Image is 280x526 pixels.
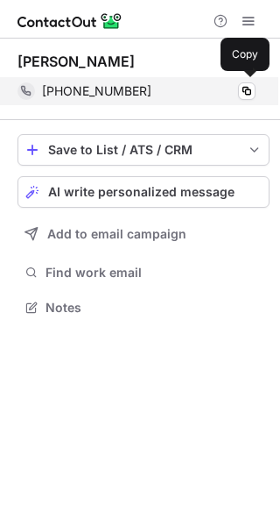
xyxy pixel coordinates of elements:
span: [PHONE_NUMBER] [42,83,151,99]
div: Save to List / ATS / CRM [48,143,239,157]
div: [PERSON_NAME] [17,53,135,70]
button: Find work email [17,260,269,285]
span: AI write personalized message [48,185,234,199]
button: save-profile-one-click [17,134,269,166]
span: Find work email [45,265,262,281]
button: AI write personalized message [17,176,269,208]
span: Add to email campaign [47,227,186,241]
img: ContactOut v5.3.10 [17,11,122,32]
button: Add to email campaign [17,218,269,250]
button: Notes [17,295,269,320]
span: Notes [45,300,262,316]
